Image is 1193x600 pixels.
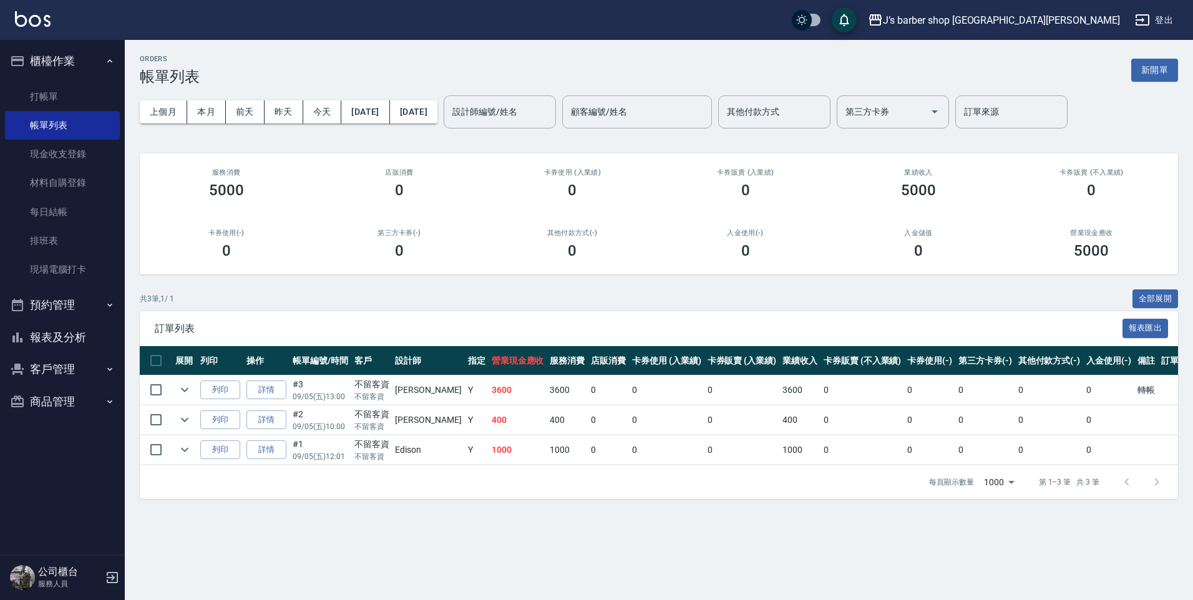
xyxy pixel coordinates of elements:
td: 0 [904,435,955,465]
h3: 0 [395,181,404,199]
p: 09/05 (五) 10:00 [293,421,348,432]
th: 其他付款方式(-) [1015,346,1084,375]
h3: 5000 [901,181,936,199]
a: 報表匯出 [1122,322,1169,334]
td: 0 [588,435,629,465]
h3: 服務消費 [155,168,298,177]
td: 0 [904,405,955,435]
a: 材料自購登錄 [5,168,120,197]
th: 卡券使用 (入業績) [629,346,704,375]
h2: 營業現金應收 [1020,229,1163,237]
div: 不留客資 [354,378,389,391]
p: 每頁顯示數量 [929,477,974,488]
button: [DATE] [341,100,389,123]
button: 全部展開 [1132,289,1179,309]
td: [PERSON_NAME] [392,375,464,405]
td: 0 [1083,375,1134,405]
button: expand row [175,410,194,429]
th: 卡券販賣 (不入業績) [820,346,904,375]
button: 報表及分析 [5,321,120,354]
img: Person [10,565,35,590]
td: 0 [704,435,780,465]
h3: 0 [222,242,231,259]
td: Edison [392,435,464,465]
div: 不留客資 [354,408,389,421]
p: 09/05 (五) 13:00 [293,391,348,402]
button: expand row [175,440,194,459]
h2: 其他付款方式(-) [501,229,644,237]
span: 訂單列表 [155,322,1122,335]
a: 現場電腦打卡 [5,255,120,284]
td: 0 [588,375,629,405]
td: 0 [1083,435,1134,465]
td: 3600 [489,375,547,405]
button: 新開單 [1131,59,1178,82]
td: 0 [904,375,955,405]
th: 入金使用(-) [1083,346,1134,375]
button: 預約管理 [5,289,120,321]
td: 3600 [779,375,820,405]
th: 卡券使用(-) [904,346,955,375]
th: 備註 [1134,346,1158,375]
td: 0 [588,405,629,435]
td: 0 [629,405,704,435]
td: 0 [820,405,904,435]
button: 櫃檯作業 [5,45,120,77]
td: Y [465,435,489,465]
td: 400 [779,405,820,435]
td: #1 [290,435,351,465]
h2: 卡券販賣 (入業績) [674,168,817,177]
th: 帳單編號/時間 [290,346,351,375]
button: 今天 [303,100,342,123]
a: 每日結帳 [5,198,120,226]
button: 登出 [1130,9,1178,32]
td: 1000 [489,435,547,465]
td: 0 [955,375,1015,405]
td: 轉帳 [1134,375,1158,405]
h3: 0 [741,242,750,259]
a: 打帳單 [5,82,120,111]
th: 指定 [465,346,489,375]
td: 1000 [547,435,588,465]
img: Logo [15,11,51,27]
button: 前天 [226,100,265,123]
button: 列印 [200,440,240,460]
a: 詳情 [246,440,286,460]
td: 0 [1015,375,1084,405]
h2: 卡券販賣 (不入業績) [1020,168,1163,177]
td: 400 [489,405,547,435]
div: J’s barber shop [GEOGRAPHIC_DATA][PERSON_NAME] [883,12,1120,28]
th: 操作 [243,346,290,375]
h3: 0 [914,242,923,259]
p: 不留客資 [354,421,389,432]
h3: 0 [1087,181,1096,199]
h3: 0 [741,181,750,199]
h3: 0 [568,242,577,259]
button: Open [925,102,945,122]
h2: 店販消費 [328,168,470,177]
td: 1000 [779,435,820,465]
h3: 帳單列表 [140,68,200,85]
button: J’s barber shop [GEOGRAPHIC_DATA][PERSON_NAME] [863,7,1125,33]
div: 不留客資 [354,438,389,451]
h2: 卡券使用(-) [155,229,298,237]
h5: 公司櫃台 [38,566,102,578]
th: 營業現金應收 [489,346,547,375]
button: expand row [175,380,194,399]
h3: 0 [395,242,404,259]
td: 0 [955,435,1015,465]
a: 現金收支登錄 [5,140,120,168]
button: 上個月 [140,100,187,123]
p: 共 3 筆, 1 / 1 [140,293,174,304]
td: 0 [820,435,904,465]
div: 1000 [979,465,1019,499]
h3: 5000 [1074,242,1109,259]
th: 客戶 [351,346,392,375]
p: 服務人員 [38,578,102,589]
td: 0 [704,405,780,435]
button: 本月 [187,100,226,123]
button: 報表匯出 [1122,319,1169,338]
td: #2 [290,405,351,435]
h3: 0 [568,181,577,199]
h3: 5000 [209,181,244,199]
